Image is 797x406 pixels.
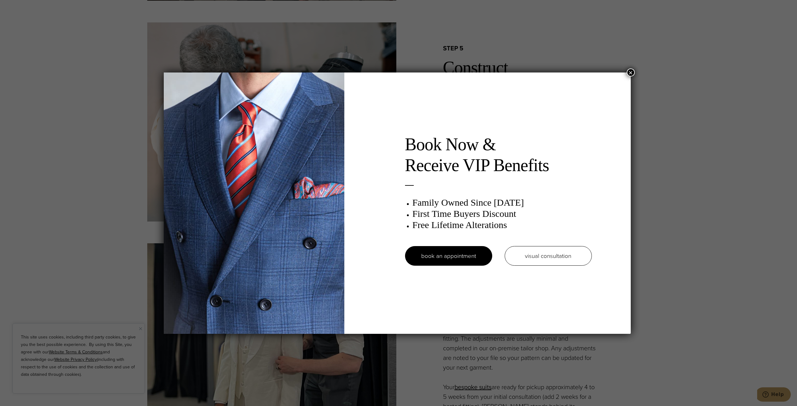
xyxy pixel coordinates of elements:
h3: Free Lifetime Alterations [413,219,592,231]
a: book an appointment [405,246,492,266]
h3: Family Owned Since [DATE] [413,197,592,208]
button: Close [627,68,635,77]
h2: Book Now & Receive VIP Benefits [405,134,592,176]
h3: First Time Buyers Discount [413,208,592,219]
span: Help [14,4,27,10]
a: visual consultation [505,246,592,266]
